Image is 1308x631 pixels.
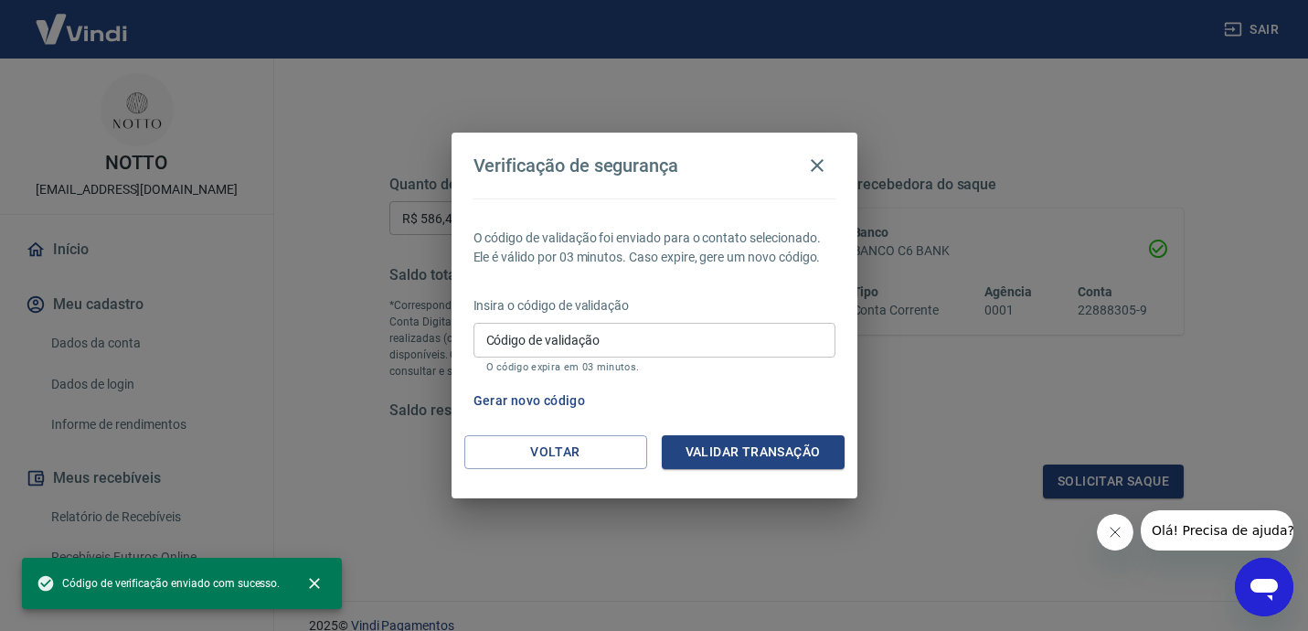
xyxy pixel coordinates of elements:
[473,296,835,315] p: Insira o código de validação
[464,435,647,469] button: Voltar
[473,229,835,267] p: O código de validação foi enviado para o contato selecionado. Ele é válido por 03 minutos. Caso e...
[1235,558,1293,616] iframe: Botão para abrir a janela de mensagens
[1097,514,1133,551] iframe: Fechar mensagem
[486,361,823,373] p: O código expira em 03 minutos.
[11,13,154,27] span: Olá! Precisa de ajuda?
[662,435,845,469] button: Validar transação
[37,574,280,593] span: Código de verificação enviado com sucesso.
[466,384,593,418] button: Gerar novo código
[473,155,679,176] h4: Verificação de segurança
[1141,510,1293,551] iframe: Mensagem da empresa
[294,563,335,604] button: close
